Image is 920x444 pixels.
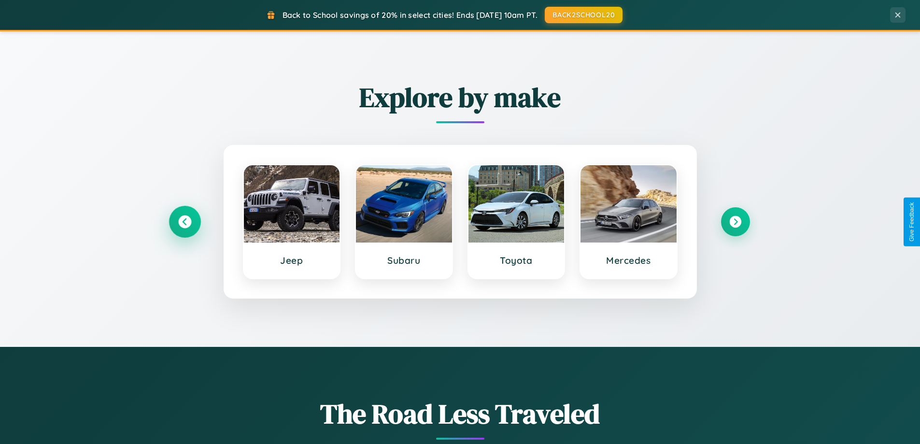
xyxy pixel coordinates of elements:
[478,255,555,266] h3: Toyota
[590,255,667,266] h3: Mercedes
[545,7,623,23] button: BACK2SCHOOL20
[170,395,750,432] h1: The Road Less Traveled
[283,10,538,20] span: Back to School savings of 20% in select cities! Ends [DATE] 10am PT.
[254,255,330,266] h3: Jeep
[908,202,915,242] div: Give Feedback
[366,255,442,266] h3: Subaru
[170,79,750,116] h2: Explore by make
